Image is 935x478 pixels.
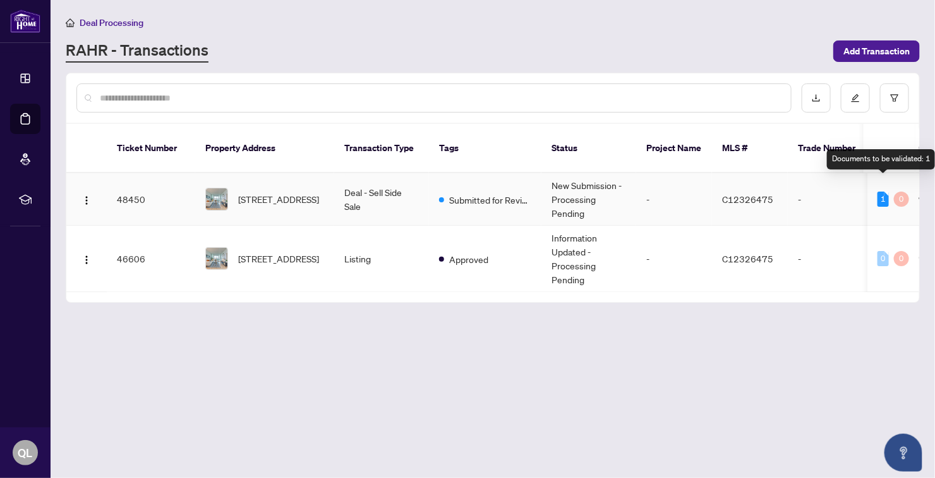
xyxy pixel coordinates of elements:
[81,195,92,205] img: Logo
[636,124,712,173] th: Project Name
[206,188,227,210] img: thumbnail-img
[788,124,876,173] th: Trade Number
[76,189,97,209] button: Logo
[10,9,40,33] img: logo
[712,124,788,173] th: MLS #
[541,124,636,173] th: Status
[107,226,195,292] td: 46606
[18,444,33,462] span: QL
[894,251,909,266] div: 0
[80,17,143,28] span: Deal Processing
[636,226,712,292] td: -
[195,124,334,173] th: Property Address
[841,83,870,113] button: edit
[449,193,531,207] span: Submitted for Review
[802,83,831,113] button: download
[827,149,935,169] div: Documents to be validated: 1
[843,41,910,61] span: Add Transaction
[812,94,821,102] span: download
[878,192,889,207] div: 1
[788,173,876,226] td: -
[429,124,541,173] th: Tags
[636,173,712,226] td: -
[66,18,75,27] span: home
[894,192,909,207] div: 0
[541,173,636,226] td: New Submission - Processing Pending
[722,193,773,205] span: C12326475
[238,252,319,266] span: [STREET_ADDRESS]
[722,253,773,264] span: C12326475
[206,248,227,269] img: thumbnail-img
[890,94,899,102] span: filter
[76,248,97,269] button: Logo
[833,40,920,62] button: Add Transaction
[66,40,208,63] a: RAHR - Transactions
[334,226,429,292] td: Listing
[81,255,92,265] img: Logo
[884,434,922,472] button: Open asap
[449,252,488,266] span: Approved
[107,173,195,226] td: 48450
[851,94,860,102] span: edit
[878,251,889,266] div: 0
[334,124,429,173] th: Transaction Type
[541,226,636,292] td: Information Updated - Processing Pending
[880,83,909,113] button: filter
[334,173,429,226] td: Deal - Sell Side Sale
[107,124,195,173] th: Ticket Number
[238,192,319,206] span: [STREET_ADDRESS]
[788,226,876,292] td: -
